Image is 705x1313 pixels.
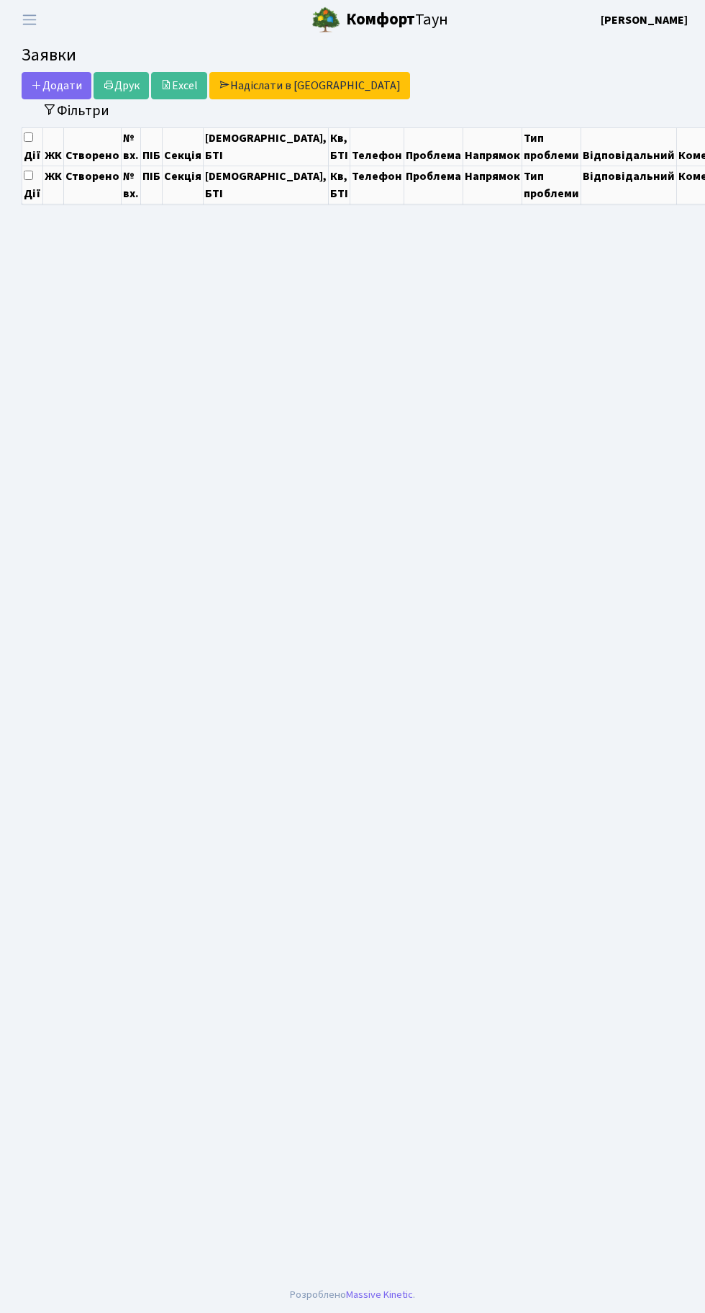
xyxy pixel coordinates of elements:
[346,8,448,32] span: Таун
[522,166,581,204] th: Тип проблеми
[463,166,522,204] th: Напрямок
[204,127,329,166] th: [DEMOGRAPHIC_DATA], БТІ
[350,127,404,166] th: Телефон
[601,12,688,28] b: [PERSON_NAME]
[522,127,581,166] th: Тип проблеми
[311,6,340,35] img: logo.png
[33,99,119,122] button: Переключити фільтри
[22,127,43,166] th: Дії
[290,1287,415,1303] div: Розроблено .
[64,127,122,166] th: Створено
[151,72,207,99] a: Excel
[141,166,163,204] th: ПІБ
[94,72,149,99] a: Друк
[601,12,688,29] a: [PERSON_NAME]
[204,166,329,204] th: [DEMOGRAPHIC_DATA], БТІ
[209,72,410,99] a: Надіслати в [GEOGRAPHIC_DATA]
[581,166,677,204] th: Відповідальний
[22,166,43,204] th: Дії
[581,127,677,166] th: Відповідальний
[43,127,64,166] th: ЖК
[64,166,122,204] th: Створено
[350,166,404,204] th: Телефон
[329,127,350,166] th: Кв, БТІ
[163,127,204,166] th: Секція
[31,78,82,94] span: Додати
[122,127,141,166] th: № вх.
[163,166,204,204] th: Секція
[404,166,463,204] th: Проблема
[122,166,141,204] th: № вх.
[141,127,163,166] th: ПІБ
[463,127,522,166] th: Напрямок
[22,42,76,68] span: Заявки
[404,127,463,166] th: Проблема
[43,166,64,204] th: ЖК
[346,1287,413,1302] a: Massive Kinetic
[12,8,47,32] button: Переключити навігацію
[329,166,350,204] th: Кв, БТІ
[22,72,91,99] a: Додати
[346,8,415,31] b: Комфорт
